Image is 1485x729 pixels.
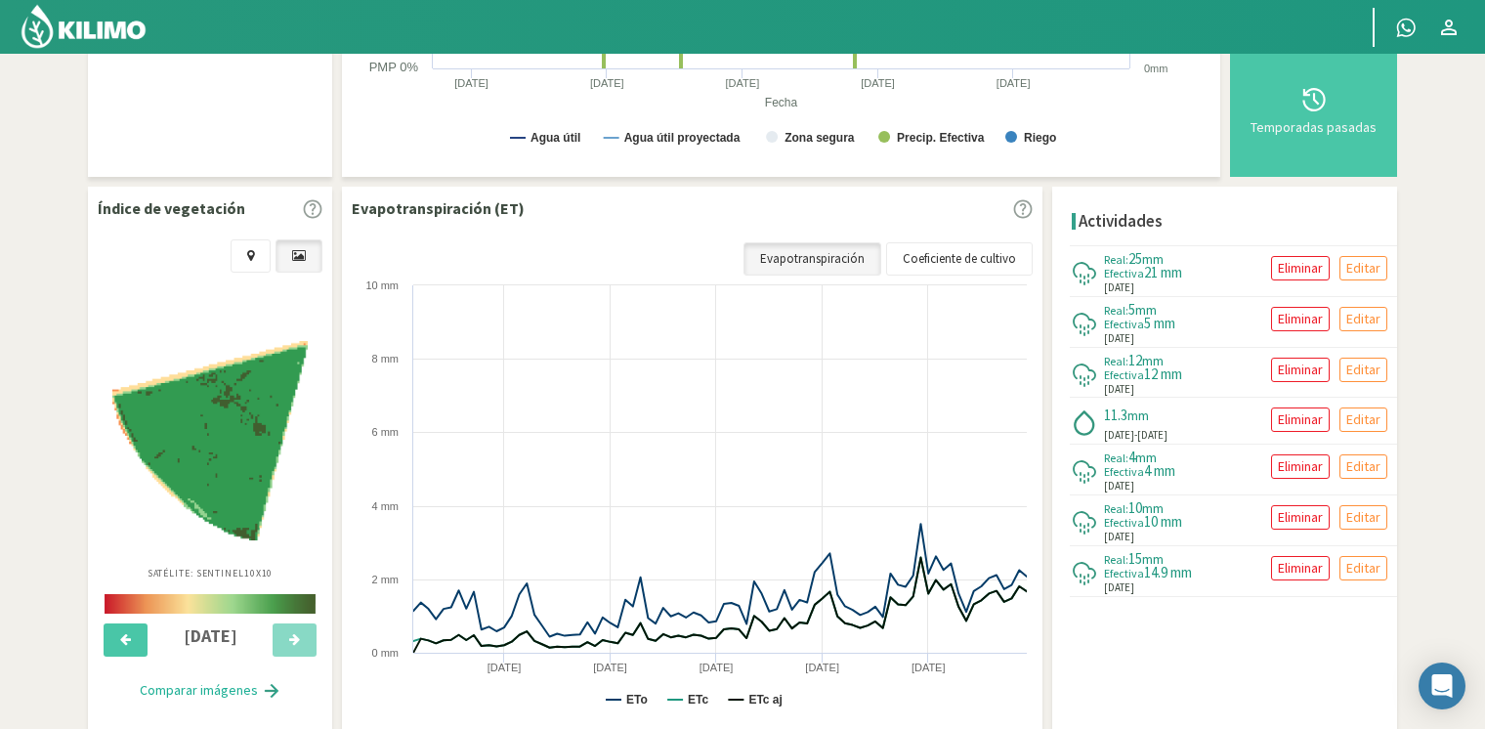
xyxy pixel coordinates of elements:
[1104,566,1144,580] span: Efectiva
[372,647,400,659] text: 0 mm
[1339,556,1387,580] button: Editar
[1246,120,1381,134] div: Temporadas pasadas
[590,77,624,89] text: [DATE]
[1278,359,1323,381] p: Eliminar
[743,242,881,276] a: Evapotranspiración
[626,693,648,707] text: ETo
[1144,364,1182,383] span: 12 mm
[1128,300,1135,319] span: 5
[1128,351,1142,369] span: 12
[372,353,400,364] text: 8 mm
[624,131,741,145] text: Agua útil proyectada
[1346,408,1380,431] p: Editar
[1079,212,1163,231] h4: Actividades
[1346,359,1380,381] p: Editar
[1144,63,1167,74] text: 0mm
[1240,51,1387,167] button: Temporadas pasadas
[1135,301,1157,319] span: mm
[1128,448,1135,466] span: 4
[1271,307,1330,331] button: Eliminar
[1144,512,1182,531] span: 10 mm
[454,77,488,89] text: [DATE]
[1278,455,1323,478] p: Eliminar
[1271,556,1330,580] button: Eliminar
[105,594,316,614] img: scale
[1104,529,1134,545] span: [DATE]
[726,77,760,89] text: [DATE]
[1128,249,1142,268] span: 25
[785,131,855,145] text: Zona segura
[369,60,419,74] text: PMP 0%
[1024,131,1056,145] text: Riego
[1271,454,1330,479] button: Eliminar
[688,693,708,707] text: ETc
[1144,461,1175,480] span: 4 mm
[1144,563,1192,581] span: 14.9 mm
[1142,499,1164,517] span: mm
[1339,256,1387,280] button: Editar
[365,279,399,291] text: 10 mm
[372,426,400,438] text: 6 mm
[1278,506,1323,529] p: Eliminar
[1346,308,1380,330] p: Editar
[1144,314,1175,332] span: 5 mm
[20,3,148,50] img: Kilimo
[1137,428,1167,442] span: [DATE]
[1104,317,1144,331] span: Efectiva
[1104,330,1134,347] span: [DATE]
[1419,663,1465,709] div: Open Intercom Messenger
[1278,308,1323,330] p: Eliminar
[1104,266,1144,280] span: Efectiva
[530,131,580,145] text: Agua útil
[1104,406,1127,424] span: 11.3
[593,662,627,673] text: [DATE]
[1278,557,1323,579] p: Eliminar
[1104,515,1144,530] span: Efectiva
[1134,428,1137,442] span: -
[1104,552,1128,567] span: Real:
[1271,505,1330,530] button: Eliminar
[1104,450,1128,465] span: Real:
[372,574,400,585] text: 2 mm
[997,77,1031,89] text: [DATE]
[1135,449,1157,466] span: mm
[1128,549,1142,568] span: 15
[1339,307,1387,331] button: Editar
[1104,464,1144,479] span: Efectiva
[1104,354,1128,368] span: Real:
[159,626,262,646] h4: [DATE]
[1346,557,1380,579] p: Editar
[120,671,301,710] button: Comparar imágenes
[1104,252,1128,267] span: Real:
[1128,498,1142,517] span: 10
[372,500,400,512] text: 4 mm
[1278,408,1323,431] p: Eliminar
[1346,455,1380,478] p: Editar
[1104,501,1128,516] span: Real:
[1104,579,1134,596] span: [DATE]
[1104,381,1134,398] span: [DATE]
[1271,358,1330,382] button: Eliminar
[1104,279,1134,296] span: [DATE]
[1104,367,1144,382] span: Efectiva
[1144,263,1182,281] span: 21 mm
[1104,478,1134,494] span: [DATE]
[748,693,782,707] text: ETc aj
[912,662,946,673] text: [DATE]
[1339,454,1387,479] button: Editar
[1104,427,1134,444] span: [DATE]
[1127,407,1149,424] span: mm
[1339,407,1387,432] button: Editar
[1142,352,1164,369] span: mm
[1142,550,1164,568] span: mm
[1339,358,1387,382] button: Editar
[805,662,839,673] text: [DATE]
[98,196,245,220] p: Índice de vegetación
[886,242,1033,276] a: Coeficiente de cultivo
[1271,256,1330,280] button: Eliminar
[1339,505,1387,530] button: Editar
[1271,407,1330,432] button: Eliminar
[1346,257,1380,279] p: Editar
[1278,257,1323,279] p: Eliminar
[352,196,525,220] p: Evapotranspiración (ET)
